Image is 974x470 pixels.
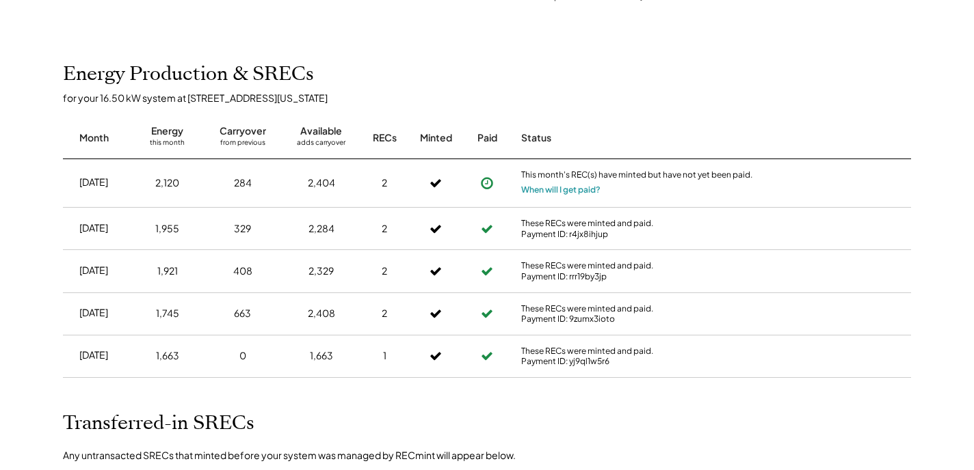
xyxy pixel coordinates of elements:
div: Carryover [220,124,266,138]
div: [DATE] [79,176,108,189]
div: These RECs were minted and paid. Payment ID: yj9ql1w5r6 [521,346,754,367]
div: 2 [382,307,387,320]
div: 2 [382,264,387,278]
div: RECs [373,131,397,145]
div: 2 [382,176,387,190]
div: 1,663 [310,349,333,363]
div: this month [150,138,185,152]
div: 284 [234,176,252,190]
div: 2,408 [308,307,335,320]
button: When will I get paid? [521,183,601,197]
div: 2,284 [308,222,334,236]
div: 329 [234,222,251,236]
div: 0 [239,349,246,363]
div: 663 [234,307,251,320]
div: [DATE] [79,221,108,235]
div: 2,404 [308,176,335,190]
div: This month's REC(s) have minted but have not yet been paid. [521,169,754,183]
div: These RECs were minted and paid. Payment ID: rrr19by3jp [521,260,754,281]
div: [DATE] [79,348,108,362]
div: 2,120 [155,176,179,190]
div: Available [300,124,342,138]
div: 1 [383,349,386,363]
div: 2 [382,222,387,236]
div: Status [521,131,754,145]
div: for your 16.50 kW system at [STREET_ADDRESS][US_STATE] [63,92,925,104]
div: 408 [233,264,252,278]
div: Any untransacted SRECs that minted before your system was managed by RECmint will appear below. [63,449,516,462]
button: Payment approved, but not yet initiated. [477,173,497,193]
div: 1,663 [156,349,179,363]
div: These RECs were minted and paid. Payment ID: r4jx8ihjup [521,218,754,239]
div: Minted [420,131,452,145]
div: Paid [477,131,497,145]
div: from previous [220,138,265,152]
div: Energy [151,124,183,138]
div: [DATE] [79,264,108,277]
div: These RECs were minted and paid. Payment ID: 9zumx3ioto [521,303,754,324]
div: adds carryover [297,138,345,152]
div: 1,921 [157,264,178,278]
h2: Transferred-in SRECs [63,412,254,435]
div: [DATE] [79,306,108,320]
div: 2,329 [308,264,334,278]
div: 1,745 [156,307,179,320]
div: Month [79,131,109,145]
div: 1,955 [155,222,179,236]
h2: Energy Production & SRECs [63,63,314,86]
